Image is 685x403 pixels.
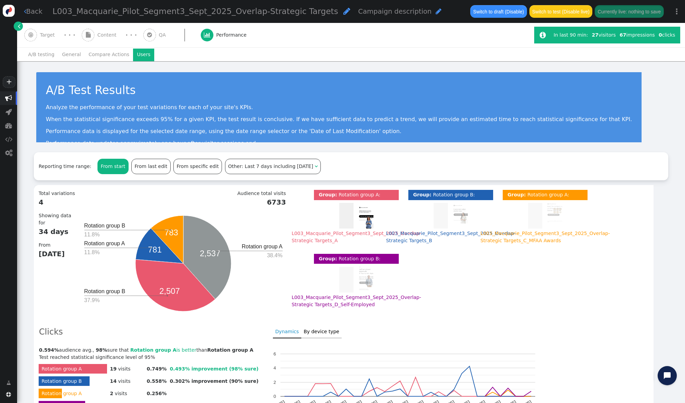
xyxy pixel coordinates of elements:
a:  Content · · · [82,23,143,47]
b: Group: [319,192,337,197]
td: audience avg., than [39,346,259,361]
span: Rotation group A: [527,192,569,197]
span:  [5,149,12,156]
span: visits [115,391,127,396]
li: General [58,49,85,61]
span:  [5,108,12,115]
span: sure that [94,347,129,353]
div: Reporting time range: [39,163,96,170]
text: Rotation group B [84,288,125,294]
text: 37.9% [84,297,100,303]
text: 4 [274,365,276,370]
b: Rotation group A [207,347,253,353]
b: 0.256% [147,391,167,396]
b: 0.493% improvement (98% sure) [170,366,259,372]
span:  [147,32,152,38]
a: + [3,76,15,88]
div: visitors [590,31,618,39]
div: Rotation group A [39,389,84,398]
span:  [6,392,11,397]
span:  [315,164,318,169]
b: 14 [110,378,116,384]
span: Rotation group A: [339,192,380,197]
b: 0.302% improvement (90% sure) [170,378,259,384]
li: By device type [301,326,342,338]
div: Rotation group A [39,364,84,374]
li: Users [133,49,154,61]
b: 0.749% [147,366,167,372]
svg: A chart. [81,212,286,315]
text: 2,537 [200,249,220,258]
span: Performance [216,31,249,39]
b: 34 days [39,226,76,237]
text: 11.8% [84,232,100,237]
div: L003_Macquarie_Pilot_Segment3_Sept_2025_Overlap-Strategic Targets_D_Self-Employed [292,294,421,308]
a:  [2,377,16,389]
b: 0.558% [147,378,167,384]
span:  [436,8,442,15]
span: Last 7 days including [DATE] [245,164,313,169]
div: · · · [64,30,75,40]
b: Group: [508,192,526,197]
b: Group: [413,192,432,197]
b: Rotation group A [130,347,176,353]
span: Audience total visits [237,191,286,196]
span: visits [118,366,130,372]
li: Compare Actions [85,49,133,61]
span: is better [130,347,196,353]
li: Dynamics [273,326,301,338]
div: From specific edit [174,159,222,174]
text: 2 [274,379,276,385]
button: Currently live: nothing to save [595,5,663,17]
div: Test reached statistical significance level of 95% [39,354,259,361]
text: Rotation group B [84,223,125,229]
span: L003_Macquarie_Pilot_Segment3_Sept_2025_Overlap-Strategic Targets [53,6,338,16]
span: Other: [228,164,243,169]
div: · · · [126,30,137,40]
a: Back [24,6,43,16]
a:  Target · · · [24,23,82,47]
span:  [24,8,26,15]
div: L003_Macquarie_Pilot_Segment3_Sept_2025_Overlap-Strategic Targets_A [292,230,421,244]
img: 323.png [339,267,373,292]
span: impressions [620,32,655,38]
img: 305.png [434,203,468,229]
span:  [343,7,350,15]
span:  [86,32,91,38]
text: 6 [274,351,276,356]
img: 322.png [528,203,562,229]
div: Showing data for [39,212,81,242]
b: [DATE] [39,249,76,259]
span:  [540,31,546,39]
b: 6733 [85,197,286,207]
b: Group: [319,256,337,261]
a:  Performance [201,23,262,47]
b: 2 [110,391,113,396]
div: Total variations [39,190,81,212]
b: 98% [96,347,107,353]
span:  [5,95,12,102]
button: Switch to test (Disable live) [529,5,593,17]
a:  [14,22,23,31]
li: A/B testing [24,49,58,61]
text: Rotation group A [84,240,125,246]
img: 304.png [339,203,373,229]
span: Content [97,31,119,39]
text: 38.4% [267,252,282,258]
span:  [18,23,21,30]
b: 0 [659,32,662,38]
text: 11.8% [84,249,100,255]
span: Rotation group B: [433,192,475,197]
span: QA [159,31,169,39]
div: From last edit [132,159,170,174]
span: Campaign description [358,8,432,15]
div: From start [98,159,128,174]
span:  [204,32,210,38]
b: 67 [620,32,626,38]
span: visits [118,378,130,384]
span:  [6,379,11,387]
span: Rotation group B: [339,256,380,261]
span:  [28,32,33,38]
a:  QA [143,23,201,47]
text: 2,507 [159,286,180,296]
